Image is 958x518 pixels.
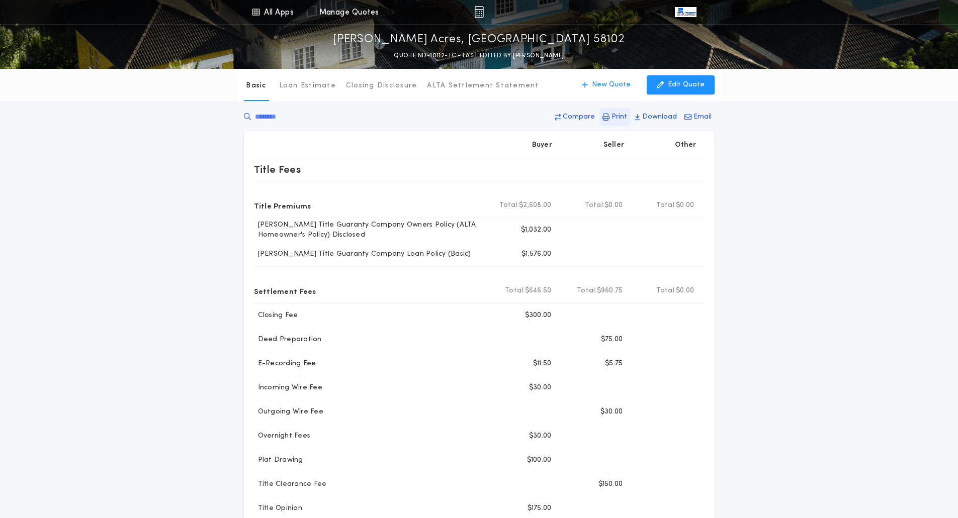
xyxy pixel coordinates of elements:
p: Title Opinion [254,503,302,513]
p: Settlement Fees [254,283,316,299]
button: Compare [552,108,598,126]
p: $1,032.00 [521,225,551,235]
p: $30.00 [600,407,623,417]
b: Total: [499,200,519,211]
p: Overnight Fees [254,431,311,441]
p: Buyer [532,140,552,150]
p: Other [675,140,696,150]
b: Total: [577,286,597,296]
button: Print [599,108,630,126]
p: $300.00 [525,310,552,321]
p: Title Clearance Fee [254,479,327,489]
p: Plat Drawing [254,455,303,465]
p: QUOTE ND-10112-TC - LAST EDITED BY [PERSON_NAME] [394,51,564,61]
p: New Quote [592,80,631,90]
p: Incoming Wire Fee [254,383,322,393]
button: Download [632,108,680,126]
p: [PERSON_NAME] Acres, [GEOGRAPHIC_DATA] 58102 [333,32,625,48]
img: img [474,6,484,18]
p: Deed Preparation [254,335,322,345]
span: $2,608.00 [519,200,551,211]
p: Print [612,112,627,122]
p: Download [642,112,677,122]
p: Closing Disclosure [346,81,417,91]
p: $5.75 [605,359,623,369]
p: Basic [246,81,266,91]
button: Edit Quote [647,75,715,94]
img: vs-icon [675,7,696,17]
p: $1,576.00 [521,249,551,259]
p: $100.00 [527,455,552,465]
p: Compare [563,112,595,122]
p: $75.00 [601,335,623,345]
button: New Quote [572,75,641,94]
p: $30.00 [529,431,552,441]
b: Total: [505,286,525,296]
b: Total: [585,200,605,211]
p: Title Premiums [254,197,311,214]
p: ALTA Settlement Statement [427,81,539,91]
p: $11.50 [533,359,552,369]
p: Email [693,112,712,122]
p: Closing Fee [254,310,298,321]
p: Loan Estimate [279,81,336,91]
span: $0.00 [676,286,694,296]
p: Edit Quote [668,80,705,90]
span: $960.75 [597,286,623,296]
p: $30.00 [529,383,552,393]
p: [PERSON_NAME] Title Guaranty Company Owners Policy (ALTA Homeowner's Policy) Disclosed [254,220,488,240]
p: $150.00 [598,479,623,489]
span: $0.00 [604,200,623,211]
span: $0.00 [676,200,694,211]
span: $646.50 [525,286,552,296]
p: [PERSON_NAME] Title Guaranty Company Loan Policy (Basic) [254,249,471,259]
p: Title Fees [254,161,301,177]
button: Email [681,108,715,126]
b: Total: [656,200,676,211]
p: E-Recording Fee [254,359,316,369]
b: Total: [656,286,676,296]
p: Seller [603,140,625,150]
p: Outgoing Wire Fee [254,407,323,417]
p: $175.00 [528,503,552,513]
